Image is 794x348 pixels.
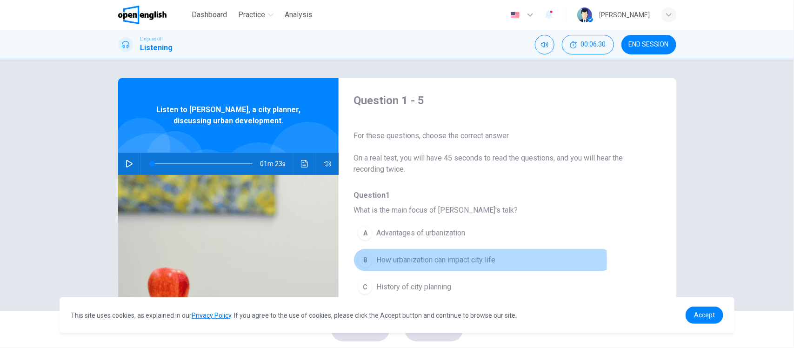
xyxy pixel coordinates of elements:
[376,254,495,266] span: How urbanization can impact city life
[509,12,521,19] img: en
[260,153,293,175] span: 01m 23s
[376,228,465,239] span: Advantages of urbanization
[281,7,316,23] button: Analysis
[354,153,646,175] span: On a real test, you will have 45 seconds to read the questions, and you will hear the recording t...
[71,312,517,319] span: This site uses cookies, as explained in our . If you agree to the use of cookies, please click th...
[354,93,646,108] h4: Question 1 - 5
[581,41,606,48] span: 00:06:30
[358,253,373,268] div: B
[376,281,451,293] span: History of city planning
[234,7,277,23] button: Practice
[621,35,676,54] button: END SESSION
[297,153,312,175] button: Click to see the audio transcription
[354,221,613,245] button: AAdvantages of urbanization
[118,6,167,24] img: OpenEnglish logo
[686,307,723,324] a: dismiss cookie message
[694,311,715,319] span: Accept
[358,226,373,241] div: A
[148,104,309,127] span: Listen to [PERSON_NAME], a city planner, discussing urban development.
[354,130,646,141] span: For these questions, choose the correct answer.
[140,42,173,54] h1: Listening
[354,190,646,201] span: Question 1
[354,248,613,272] button: BHow urbanization can impact city life
[354,275,613,299] button: CHistory of city planning
[577,7,592,22] img: Profile picture
[354,205,646,216] span: What is the main focus of [PERSON_NAME]'s talk?
[118,6,188,24] a: OpenEnglish logo
[192,312,231,319] a: Privacy Policy
[562,35,614,54] div: Hide
[600,9,650,20] div: [PERSON_NAME]
[535,35,554,54] div: Mute
[285,9,313,20] span: Analysis
[60,297,734,333] div: cookieconsent
[140,36,163,42] span: Linguaskill
[562,35,614,54] button: 00:06:30
[238,9,265,20] span: Practice
[192,9,227,20] span: Dashboard
[358,280,373,294] div: C
[188,7,231,23] button: Dashboard
[629,41,669,48] span: END SESSION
